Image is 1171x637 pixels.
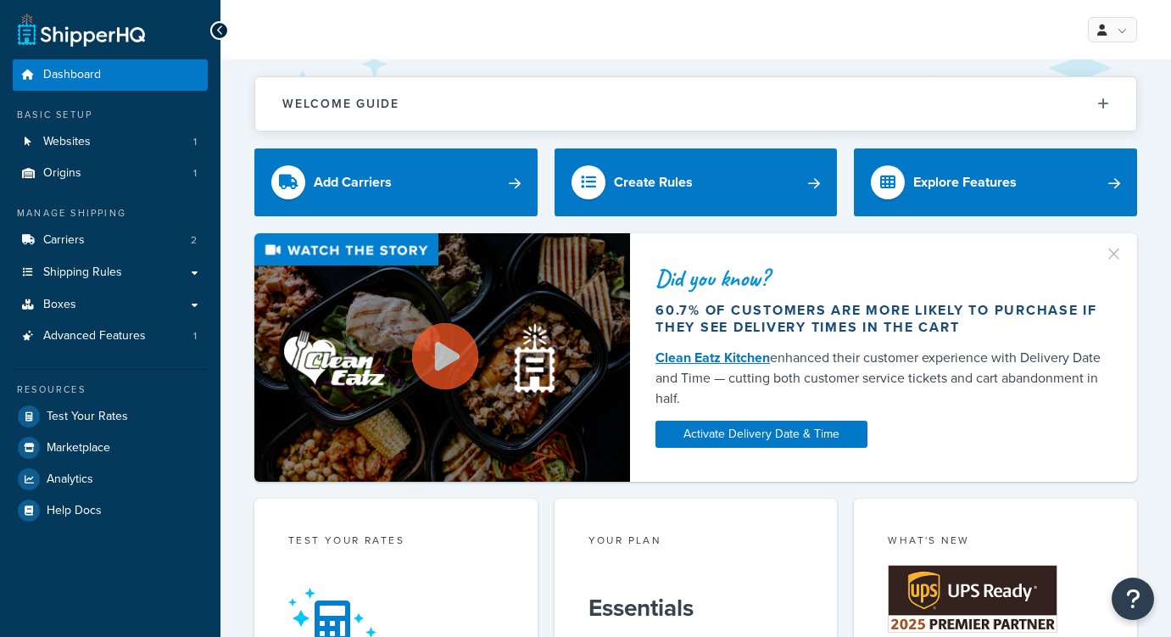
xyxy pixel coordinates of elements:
[43,166,81,181] span: Origins
[193,329,197,344] span: 1
[588,533,804,552] div: Your Plan
[13,464,208,495] a: Analytics
[614,170,693,194] div: Create Rules
[13,321,208,352] li: Advanced Features
[655,421,867,448] a: Activate Delivery Date & Time
[13,126,208,158] a: Websites1
[13,257,208,288] a: Shipping Rules
[854,148,1137,216] a: Explore Features
[13,401,208,432] a: Test Your Rates
[555,148,838,216] a: Create Rules
[254,233,630,481] img: Video thumbnail
[655,266,1112,290] div: Did you know?
[13,321,208,352] a: Advanced Features1
[588,595,804,622] h5: Essentials
[282,98,399,110] h2: Welcome Guide
[254,148,538,216] a: Add Carriers
[43,329,146,344] span: Advanced Features
[314,170,392,194] div: Add Carriers
[43,68,101,82] span: Dashboard
[193,166,197,181] span: 1
[13,495,208,526] a: Help Docs
[13,158,208,189] a: Origins1
[13,225,208,256] a: Carriers2
[13,158,208,189] li: Origins
[13,126,208,158] li: Websites
[47,410,128,424] span: Test Your Rates
[888,533,1103,552] div: What's New
[191,233,197,248] span: 2
[13,108,208,122] div: Basic Setup
[1112,578,1154,620] button: Open Resource Center
[13,59,208,91] a: Dashboard
[13,206,208,221] div: Manage Shipping
[13,289,208,321] a: Boxes
[13,225,208,256] li: Carriers
[43,135,91,149] span: Websites
[13,383,208,397] div: Resources
[47,472,93,487] span: Analytics
[913,170,1017,194] div: Explore Features
[655,302,1112,336] div: 60.7% of customers are more likely to purchase if they see delivery times in the cart
[43,233,85,248] span: Carriers
[13,433,208,463] a: Marketplace
[655,348,770,367] a: Clean Eatz Kitchen
[43,298,76,312] span: Boxes
[47,504,102,518] span: Help Docs
[43,265,122,280] span: Shipping Rules
[655,348,1112,409] div: enhanced their customer experience with Delivery Date and Time — cutting both customer service ti...
[288,533,504,552] div: Test your rates
[47,441,110,455] span: Marketplace
[255,77,1136,131] button: Welcome Guide
[193,135,197,149] span: 1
